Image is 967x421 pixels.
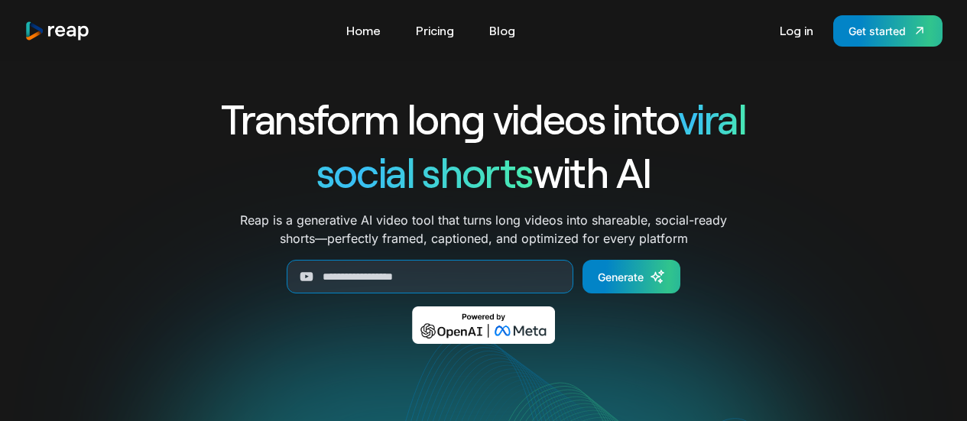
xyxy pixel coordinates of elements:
[412,306,555,344] img: Powered by OpenAI & Meta
[772,18,821,43] a: Log in
[849,23,906,39] div: Get started
[408,18,462,43] a: Pricing
[598,269,644,285] div: Generate
[166,145,802,199] h1: with AI
[240,211,727,248] p: Reap is a generative AI video tool that turns long videos into shareable, social-ready shorts—per...
[482,18,523,43] a: Blog
[316,147,533,196] span: social shorts
[678,93,746,143] span: viral
[833,15,943,47] a: Get started
[339,18,388,43] a: Home
[166,92,802,145] h1: Transform long videos into
[166,260,802,293] form: Generate Form
[582,260,680,293] a: Generate
[24,21,90,41] a: home
[24,21,90,41] img: reap logo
